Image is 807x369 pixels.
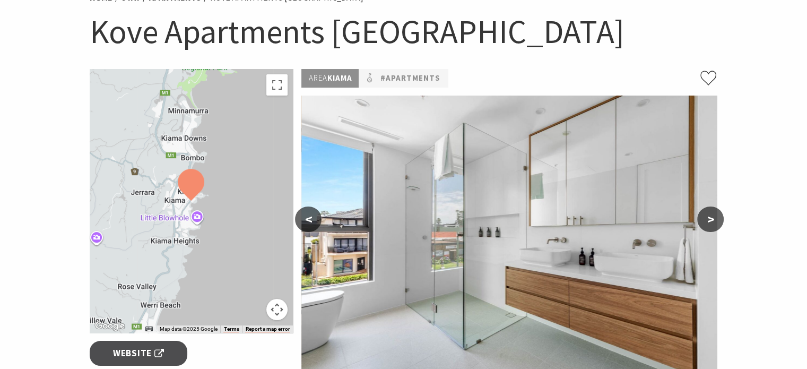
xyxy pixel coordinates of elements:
[92,319,127,333] img: Google
[697,207,724,232] button: >
[301,69,359,88] p: Kiama
[266,74,288,96] button: Toggle fullscreen view
[90,10,718,53] h1: Kove Apartments [GEOGRAPHIC_DATA]
[223,326,239,332] a: Terms (opens in new tab)
[266,299,288,320] button: Map camera controls
[90,341,188,366] a: Website
[145,325,153,333] button: Keyboard shortcuts
[308,73,327,83] span: Area
[113,346,164,361] span: Website
[159,326,217,332] span: Map data ©2025 Google
[380,72,440,85] a: #Apartments
[245,326,290,332] a: Report a map error
[92,319,127,333] a: Open this area in Google Maps (opens a new window)
[295,207,322,232] button: <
